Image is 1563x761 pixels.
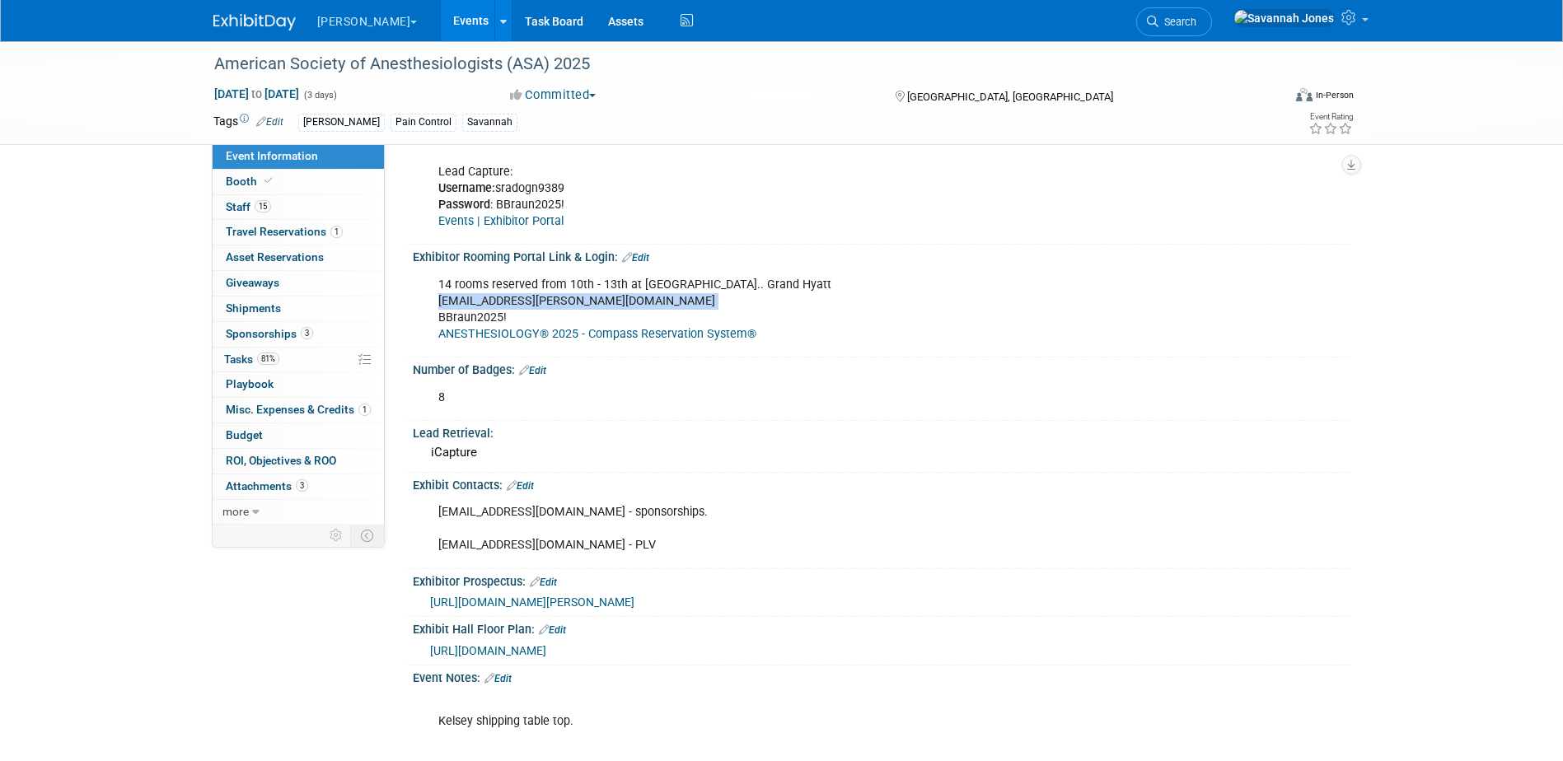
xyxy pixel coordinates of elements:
a: Booth [213,170,384,194]
a: Edit [484,673,512,684]
img: Format-Inperson.png [1296,88,1313,101]
span: Giveaways [226,276,279,289]
td: Toggle Event Tabs [350,525,384,546]
span: Attachments [226,479,308,493]
a: Edit [530,577,557,588]
div: Savannah [462,114,517,131]
a: ANESTHESIOLOGY® 2025 - Compass Reservation System® [438,327,756,341]
a: [URL][DOMAIN_NAME][PERSON_NAME] [430,595,634,609]
a: Edit [519,365,546,376]
a: [URL][DOMAIN_NAME] [430,644,546,657]
span: 1 [330,226,343,238]
div: Exhibitor Prospectus: [413,569,1350,591]
a: ROI, Objectives & ROO [213,449,384,474]
div: In-Person [1315,89,1354,101]
a: Attachments3 [213,474,384,499]
i: Booth reservation complete [264,176,273,185]
a: Tasks81% [213,348,384,372]
a: Edit [507,480,534,492]
a: Travel Reservations1 [213,220,384,245]
td: Tags [213,113,283,132]
img: Savannah Jones [1233,9,1335,27]
b: Username: [438,181,495,195]
div: Exhibit Contacts: [413,473,1350,494]
div: American Society of Anesthesiologists (ASA) 2025 [208,49,1257,79]
span: 3 [301,327,313,339]
a: Shipments [213,296,384,321]
td: Personalize Event Tab Strip [322,525,351,546]
span: Playbook [226,377,274,390]
span: Budget [226,428,263,441]
div: Exhibit Hall Floor Plan: [413,617,1350,638]
span: Travel Reservations [226,225,343,238]
a: Events | Exhibitor Portal [438,214,564,228]
span: [DATE] [DATE] [213,86,300,101]
a: Budget [213,423,384,448]
span: Staff [226,200,271,213]
span: 1 [358,404,371,416]
a: Giveaways [213,271,384,296]
a: Event Information [213,144,384,169]
div: [EMAIL_ADDRESS][DOMAIN_NAME] - sponsorships. [EMAIL_ADDRESS][DOMAIN_NAME] - PLV [427,496,1169,562]
div: [EMAIL_ADDRESS][PERSON_NAME][DOMAIN_NAME] BBraun2025! Lead Capture: sradogn9389 : BBraun2025! [427,90,1169,239]
span: ROI, Objectives & ROO [226,454,336,467]
button: Committed [504,86,602,104]
a: Playbook [213,372,384,397]
div: Event Notes: [413,665,1350,687]
div: 14 rooms reserved from 10th - 13th at [GEOGRAPHIC_DATA].. Grand Hyatt [EMAIL_ADDRESS][PERSON_NAME... [427,268,1169,351]
span: [GEOGRAPHIC_DATA], [GEOGRAPHIC_DATA] [907,91,1113,103]
span: Asset Reservations [226,250,324,264]
a: Staff15 [213,195,384,220]
a: Edit [539,624,566,636]
b: Password [438,198,490,212]
span: Event Information [226,149,318,162]
a: Misc. Expenses & Credits1 [213,398,384,423]
span: Search [1158,16,1196,28]
a: Search [1136,7,1212,36]
span: Booth [226,175,276,188]
span: 15 [255,200,271,212]
div: Event Rating [1308,113,1353,121]
span: (3 days) [302,90,337,100]
a: Sponsorships3 [213,322,384,347]
div: Number of Badges: [413,357,1350,379]
span: more [222,505,249,518]
span: 3 [296,479,308,492]
div: Lead Retrieval: [413,421,1350,441]
div: iCapture [425,440,1338,465]
span: 81% [257,352,279,365]
div: Pain Control [391,114,456,131]
a: more [213,500,384,525]
span: Shipments [226,301,281,315]
a: Asset Reservations [213,245,384,270]
span: Sponsorships [226,327,313,340]
img: ExhibitDay [213,14,296,30]
span: to [249,87,264,100]
div: [PERSON_NAME] [298,114,385,131]
div: Exhibitor Rooming Portal Link & Login: [413,245,1350,266]
a: Edit [256,116,283,128]
div: Event Format [1185,86,1355,110]
div: 8 [427,381,1169,414]
a: Edit [622,252,649,264]
span: Misc. Expenses & Credits [226,403,371,416]
span: Tasks [224,352,279,366]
